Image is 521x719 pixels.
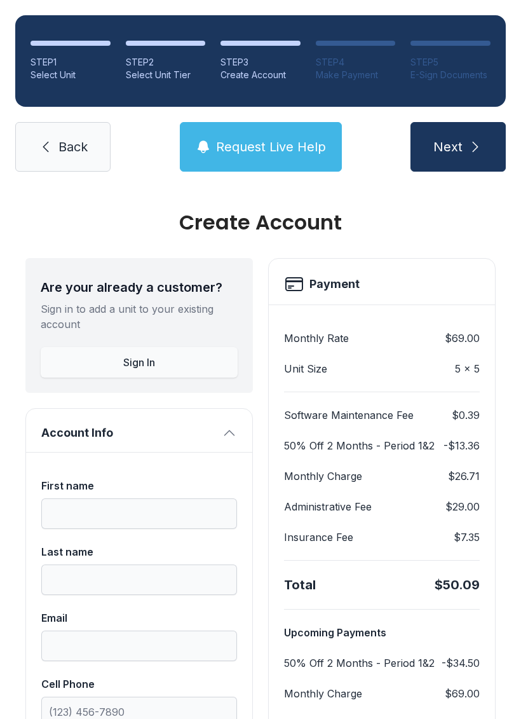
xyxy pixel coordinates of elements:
[410,69,491,81] div: E-Sign Documents
[284,576,316,594] div: Total
[454,530,480,545] dd: $7.35
[216,138,326,156] span: Request Live Help
[316,69,396,81] div: Make Payment
[443,438,480,453] dd: -$13.36
[410,56,491,69] div: STEP 5
[25,212,496,233] div: Create Account
[26,409,252,452] button: Account Info
[284,331,349,346] dt: Monthly Rate
[284,530,353,545] dt: Insurance Fee
[284,686,362,701] dt: Monthly Charge
[220,56,301,69] div: STEP 3
[445,499,480,514] dd: $29.00
[455,361,480,376] dd: 5 x 5
[41,676,237,692] div: Cell Phone
[220,69,301,81] div: Create Account
[30,56,111,69] div: STEP 1
[309,275,360,293] h2: Payment
[284,625,480,640] h3: Upcoming Payments
[284,438,435,453] dt: 50% Off 2 Months - Period 1&2
[41,544,237,559] div: Last name
[445,331,480,346] dd: $69.00
[41,278,238,296] div: Are your already a customer?
[448,469,480,484] dd: $26.71
[41,565,237,595] input: Last name
[442,655,480,671] dd: -$34.50
[284,469,362,484] dt: Monthly Charge
[126,69,206,81] div: Select Unit Tier
[445,686,480,701] dd: $69.00
[435,576,480,594] div: $50.09
[30,69,111,81] div: Select Unit
[41,610,237,626] div: Email
[284,407,414,423] dt: Software Maintenance Fee
[41,498,237,529] input: First name
[41,478,237,493] div: First name
[284,361,327,376] dt: Unit Size
[58,138,88,156] span: Back
[433,138,463,156] span: Next
[284,655,435,671] dt: 50% Off 2 Months - Period 1&2
[126,56,206,69] div: STEP 2
[41,631,237,661] input: Email
[316,56,396,69] div: STEP 4
[123,355,155,370] span: Sign In
[452,407,480,423] dd: $0.39
[41,301,238,332] div: Sign in to add a unit to your existing account
[41,424,217,442] span: Account Info
[284,499,372,514] dt: Administrative Fee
